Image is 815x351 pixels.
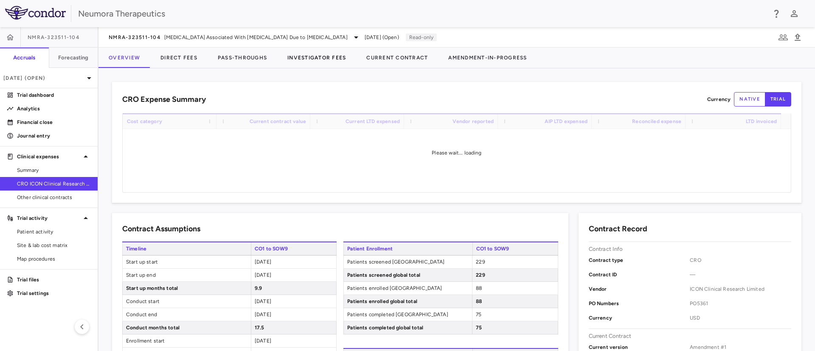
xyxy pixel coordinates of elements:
p: Journal entry [17,132,91,140]
p: Trial activity [17,214,81,222]
span: Patients enrolled [GEOGRAPHIC_DATA] [344,282,472,295]
p: Trial settings [17,289,91,297]
span: [DATE] [255,312,271,317]
span: PO5361 [690,300,791,307]
button: Current Contract [356,48,438,68]
p: Currency [707,95,731,103]
span: CO1 to SOW9 [251,242,337,255]
p: Financial close [17,118,91,126]
span: [DATE] [255,272,271,278]
span: Start up end [123,269,251,281]
span: 9.9 [255,285,262,291]
span: Patients screened global total [344,269,472,281]
span: Patients screened [GEOGRAPHIC_DATA] [344,256,472,268]
span: CO1 to SOW9 [472,242,558,255]
span: 17.5 [255,325,264,331]
span: [DATE] [255,259,271,265]
span: [DATE] [255,298,271,304]
span: Patient activity [17,228,91,236]
p: Currency [589,314,690,322]
button: native [734,92,765,107]
img: logo-full-SnFGN8VE.png [5,6,66,20]
button: Overview [98,48,150,68]
p: Trial files [17,276,91,284]
button: trial [765,92,791,107]
p: Current version [589,343,690,351]
span: Enrollment start [123,334,251,347]
span: 229 [476,272,485,278]
span: Site & lab cost matrix [17,241,91,249]
span: NMRA-323511-104 [109,34,161,41]
span: Start up months total [123,282,251,295]
span: Conduct start [123,295,251,308]
p: Clinical expenses [17,153,81,160]
h6: Contract Assumptions [122,223,200,235]
p: Contract ID [589,271,690,278]
p: Contract Info [589,245,623,253]
span: NMRA-323511-104 [28,34,80,41]
span: ICON Clinical Research Limited [690,285,791,293]
span: 75 [476,325,482,331]
span: [DATE] (Open) [365,34,399,41]
span: [DATE] [255,338,271,344]
h6: CRO Expense Summary [122,94,206,105]
span: Start up start [123,256,251,268]
span: Patients completed global total [344,321,472,334]
span: Timeline [122,242,251,255]
button: Investigator Fees [277,48,356,68]
button: Amendment-In-Progress [438,48,537,68]
p: Vendor [589,285,690,293]
span: Amendment #1 [690,343,791,351]
span: 229 [476,259,485,265]
span: 88 [476,285,482,291]
div: Neumora Therapeutics [78,7,766,20]
span: — [690,271,791,278]
span: USD [690,314,791,322]
h6: Contract Record [589,223,647,235]
span: CRO [690,256,791,264]
span: 88 [476,298,482,304]
span: Please wait... loading [432,150,481,156]
span: 75 [476,312,481,317]
span: Other clinical contracts [17,194,91,201]
p: Contract type [589,256,690,264]
p: Trial dashboard [17,91,91,99]
h6: Forecasting [58,54,89,62]
span: Conduct end [123,308,251,321]
h6: Accruals [13,54,35,62]
span: Patient Enrollment [343,242,472,255]
span: Patients enrolled global total [344,295,472,308]
span: [MEDICAL_DATA] Associated With [MEDICAL_DATA] Due to [MEDICAL_DATA] [164,34,348,41]
button: Direct Fees [150,48,208,68]
span: Conduct months total [123,321,251,334]
p: Analytics [17,105,91,112]
p: Current Contract [589,332,631,340]
span: CRO ICON Clinical Research Limited [17,180,91,188]
button: Pass-Throughs [208,48,277,68]
p: [DATE] (Open) [3,74,84,82]
span: Patients completed [GEOGRAPHIC_DATA] [344,308,472,321]
p: PO Numbers [589,300,690,307]
p: Read-only [406,34,437,41]
span: Map procedures [17,255,91,263]
span: Summary [17,166,91,174]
